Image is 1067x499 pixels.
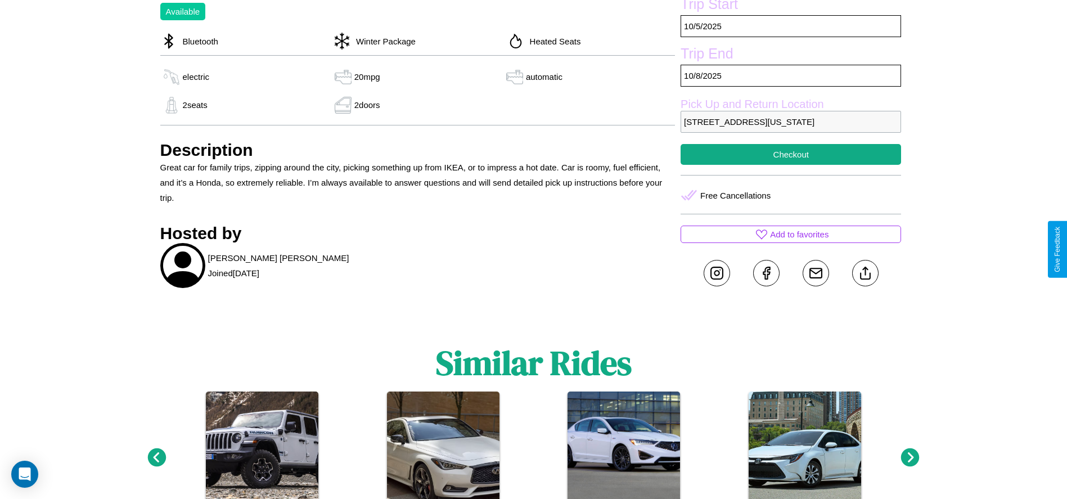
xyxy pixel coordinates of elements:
[1054,227,1061,272] div: Give Feedback
[700,188,771,203] p: Free Cancellations
[681,65,901,87] p: 10 / 8 / 2025
[354,69,380,84] p: 20 mpg
[681,144,901,165] button: Checkout
[332,69,354,86] img: gas
[160,69,183,86] img: gas
[177,34,218,49] p: Bluetooth
[208,250,349,266] p: [PERSON_NAME] [PERSON_NAME]
[770,227,829,242] p: Add to favorites
[681,111,901,133] p: [STREET_ADDRESS][US_STATE]
[183,69,210,84] p: electric
[526,69,562,84] p: automatic
[160,160,676,205] p: Great car for family trips, zipping around the city, picking something up from IKEA, or to impres...
[166,4,200,19] p: Available
[354,97,380,113] p: 2 doors
[208,266,259,281] p: Joined [DATE]
[503,69,526,86] img: gas
[332,97,354,114] img: gas
[681,98,901,111] label: Pick Up and Return Location
[436,340,632,386] h1: Similar Rides
[160,224,676,243] h3: Hosted by
[681,46,901,65] label: Trip End
[160,97,183,114] img: gas
[681,15,901,37] p: 10 / 5 / 2025
[681,226,901,243] button: Add to favorites
[524,34,581,49] p: Heated Seats
[11,461,38,488] div: Open Intercom Messenger
[160,141,676,160] h3: Description
[350,34,416,49] p: Winter Package
[183,97,208,113] p: 2 seats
